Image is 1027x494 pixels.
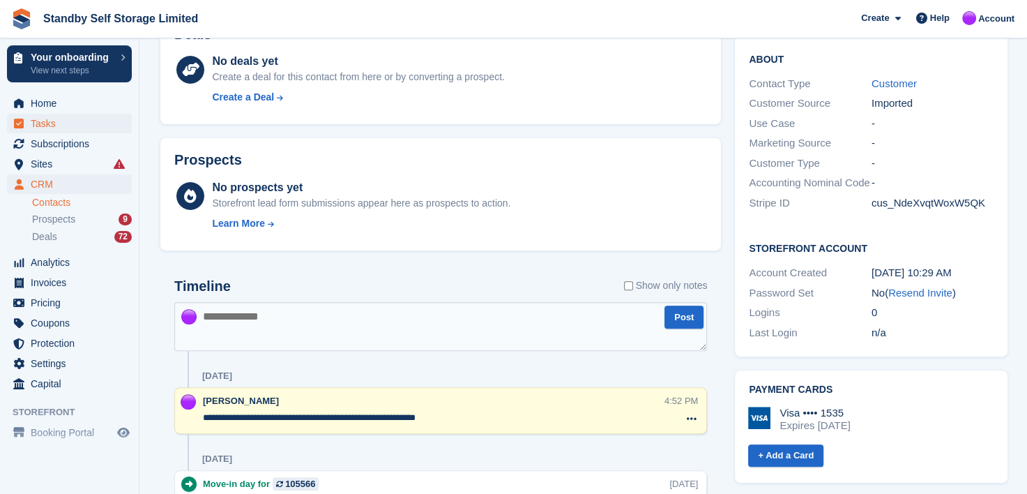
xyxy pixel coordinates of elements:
[749,175,872,191] div: Accounting Nominal Code
[7,45,132,82] a: Your onboarding View next steps
[872,156,994,172] div: -
[31,134,114,154] span: Subscriptions
[7,273,132,292] a: menu
[669,477,698,491] div: [DATE]
[203,477,326,491] div: Move-in day for
[174,278,231,294] h2: Timeline
[115,424,132,441] a: Preview store
[749,156,872,172] div: Customer Type
[31,64,114,77] p: View next steps
[7,253,132,272] a: menu
[749,116,872,132] div: Use Case
[749,241,994,255] h2: Storefront Account
[664,394,698,407] div: 4:52 PM
[212,90,504,105] a: Create a Deal
[872,305,994,321] div: 0
[212,90,274,105] div: Create a Deal
[978,12,1014,26] span: Account
[31,334,114,353] span: Protection
[212,216,510,231] a: Learn More
[285,477,315,491] div: 105566
[779,407,850,419] div: Visa •••• 1535
[872,195,994,211] div: cus_NdeXvqtWoxW5QK
[114,158,125,170] i: Smart entry sync failures have occurred
[119,214,132,225] div: 9
[32,230,57,244] span: Deals
[273,477,319,491] a: 105566
[872,325,994,341] div: n/a
[749,96,872,112] div: Customer Source
[872,175,994,191] div: -
[749,135,872,151] div: Marketing Source
[664,306,703,329] button: Post
[32,196,132,209] a: Contacts
[872,265,994,281] div: [DATE] 10:29 AM
[31,423,114,442] span: Booking Portal
[203,396,279,406] span: [PERSON_NAME]
[749,265,872,281] div: Account Created
[31,354,114,373] span: Settings
[962,11,976,25] img: Sue Ford
[31,114,114,133] span: Tasks
[624,278,633,293] input: Show only notes
[7,174,132,194] a: menu
[31,273,114,292] span: Invoices
[7,134,132,154] a: menu
[31,154,114,174] span: Sites
[212,53,504,70] div: No deals yet
[212,179,510,196] div: No prospects yet
[624,278,708,293] label: Show only notes
[7,293,132,313] a: menu
[13,405,139,419] span: Storefront
[31,374,114,394] span: Capital
[11,8,32,29] img: stora-icon-8386f47178a22dfd0bd8f6a31ec36ba5ce8667c1dd55bd0f319d3a0aa187defe.svg
[31,52,114,62] p: Your onboarding
[930,11,950,25] span: Help
[7,423,132,442] a: menu
[888,287,952,299] a: Resend Invite
[7,334,132,353] a: menu
[212,216,264,231] div: Learn More
[748,407,770,429] img: Visa Logo
[749,76,872,92] div: Contact Type
[749,285,872,301] div: Password Set
[31,174,114,194] span: CRM
[31,293,114,313] span: Pricing
[7,93,132,113] a: menu
[861,11,889,25] span: Create
[7,354,132,373] a: menu
[872,135,994,151] div: -
[885,287,956,299] span: ( )
[749,52,994,66] h2: About
[31,253,114,272] span: Analytics
[7,313,132,333] a: menu
[212,70,504,84] div: Create a deal for this contact from here or by converting a prospect.
[748,444,823,467] a: + Add a Card
[181,394,196,410] img: Sue Ford
[872,77,917,89] a: Customer
[31,313,114,333] span: Coupons
[32,212,132,227] a: Prospects 9
[114,231,132,243] div: 72
[749,325,872,341] div: Last Login
[7,374,132,394] a: menu
[32,230,132,244] a: Deals 72
[202,454,232,465] div: [DATE]
[181,309,197,324] img: Sue Ford
[31,93,114,113] span: Home
[872,285,994,301] div: No
[7,114,132,133] a: menu
[32,213,75,226] span: Prospects
[174,152,242,168] h2: Prospects
[872,96,994,112] div: Imported
[212,196,510,211] div: Storefront lead form submissions appear here as prospects to action.
[202,370,232,382] div: [DATE]
[749,384,994,396] h2: Payment cards
[749,195,872,211] div: Stripe ID
[38,7,204,30] a: Standby Self Storage Limited
[779,419,850,432] div: Expires [DATE]
[872,116,994,132] div: -
[749,305,872,321] div: Logins
[7,154,132,174] a: menu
